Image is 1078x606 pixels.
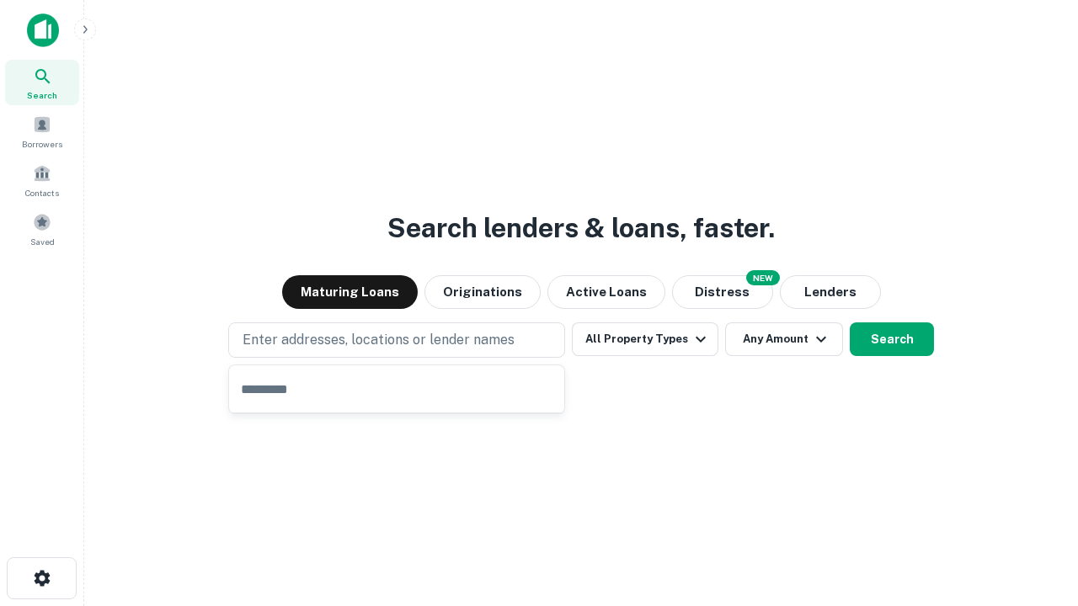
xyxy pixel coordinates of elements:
button: Lenders [780,275,881,309]
a: Search [5,60,79,105]
a: Borrowers [5,109,79,154]
button: Any Amount [725,322,843,356]
button: All Property Types [572,322,718,356]
h3: Search lenders & loans, faster. [387,208,775,248]
div: NEW [746,270,780,285]
span: Search [27,88,57,102]
button: Originations [424,275,541,309]
span: Contacts [25,186,59,199]
a: Contacts [5,157,79,203]
span: Saved [30,235,55,248]
span: Borrowers [22,137,62,151]
p: Enter addresses, locations or lender names [243,330,515,350]
a: Saved [5,206,79,252]
button: Search [850,322,934,356]
button: Maturing Loans [282,275,418,309]
button: Enter addresses, locations or lender names [228,322,565,358]
img: capitalize-icon.png [27,13,59,47]
button: Search distressed loans with lien and other non-mortgage details. [672,275,773,309]
button: Active Loans [547,275,665,309]
iframe: Chat Widget [994,471,1078,552]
